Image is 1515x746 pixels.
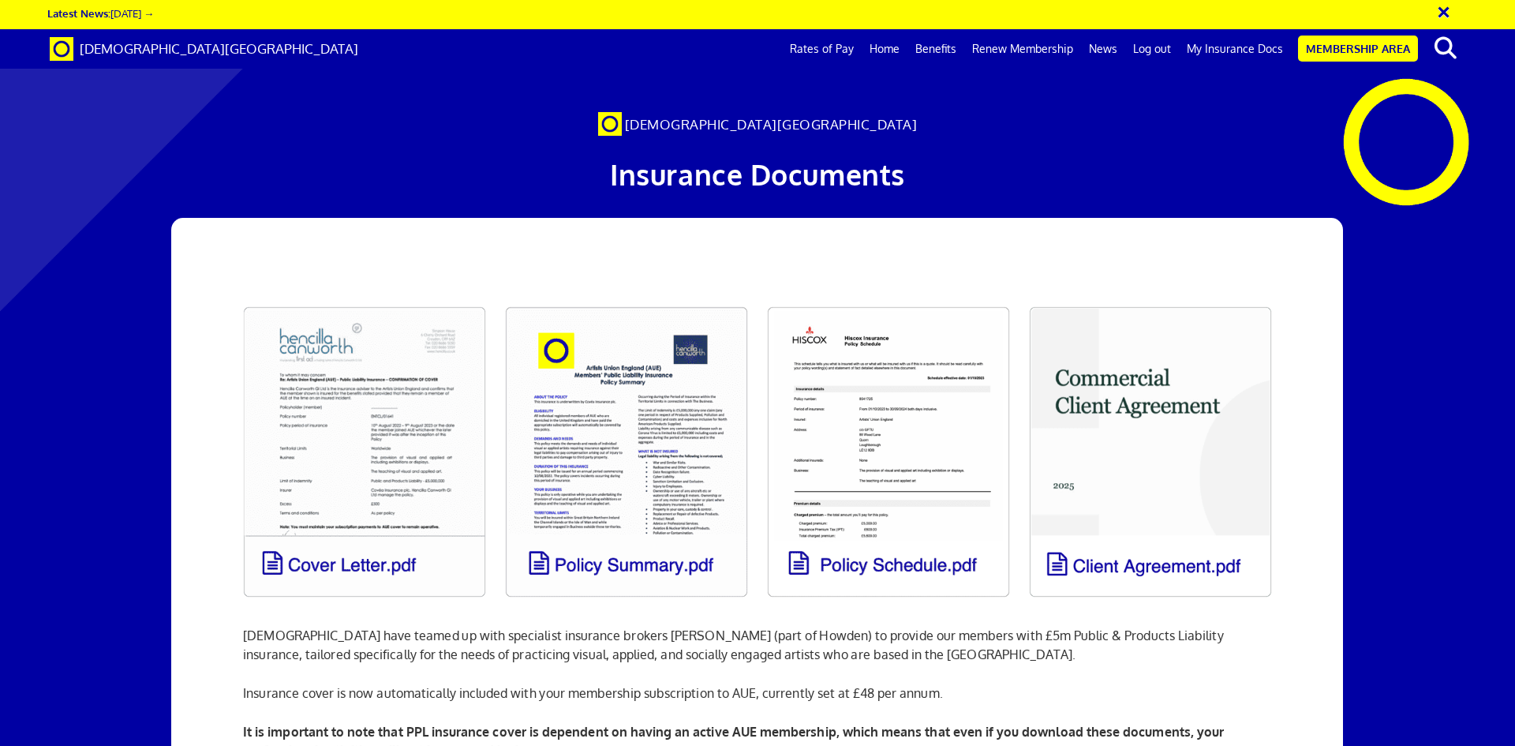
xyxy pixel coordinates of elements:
[1421,32,1469,65] button: search
[47,6,154,20] a: Latest News:[DATE] →
[47,6,110,20] strong: Latest News:
[38,29,370,69] a: Brand [DEMOGRAPHIC_DATA][GEOGRAPHIC_DATA]
[243,684,1272,703] p: Insurance cover is now automatically included with your membership subscription to AUE, currently...
[625,116,918,133] span: [DEMOGRAPHIC_DATA][GEOGRAPHIC_DATA]
[1298,36,1418,62] a: Membership Area
[862,29,907,69] a: Home
[1179,29,1291,69] a: My Insurance Docs
[964,29,1081,69] a: Renew Membership
[610,156,905,192] span: Insurance Documents
[907,29,964,69] a: Benefits
[1125,29,1179,69] a: Log out
[1081,29,1125,69] a: News
[80,40,358,57] span: [DEMOGRAPHIC_DATA][GEOGRAPHIC_DATA]
[243,607,1272,664] p: [DEMOGRAPHIC_DATA] have teamed up with specialist insurance brokers [PERSON_NAME] (part of Howden...
[782,29,862,69] a: Rates of Pay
